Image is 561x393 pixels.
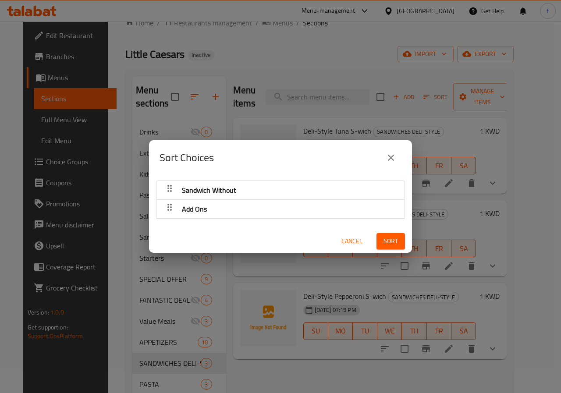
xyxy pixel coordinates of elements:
span: Sandwich Without [182,184,236,197]
button: Cancel [338,233,366,249]
div: Sandwich Without [156,181,405,200]
button: Sort [376,233,405,249]
span: Sort [383,236,398,247]
span: Cancel [341,236,362,247]
button: close [380,147,401,168]
button: Add Ons [162,202,399,216]
span: Add Ons [182,202,207,216]
button: Sandwich Without [162,183,399,198]
div: Add Ons [156,200,405,219]
h2: Sort Choices [160,151,214,165]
